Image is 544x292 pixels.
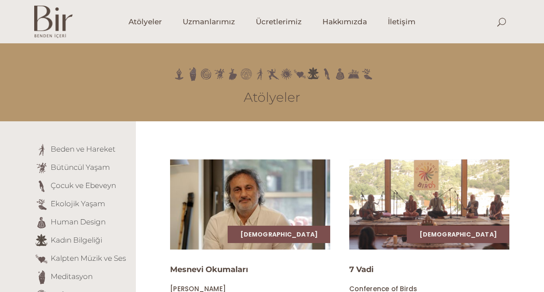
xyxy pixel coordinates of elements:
[322,17,367,27] span: Hakkımızda
[51,163,110,172] a: Bütüncül Yaşam
[183,17,235,27] span: Uzmanlarımız
[170,265,248,274] a: Mesnevi Okumaları
[240,230,318,239] a: [DEMOGRAPHIC_DATA]
[419,230,497,239] a: [DEMOGRAPHIC_DATA]
[51,236,102,244] a: Kadın Bilgeliği
[51,217,106,226] a: Human Design
[51,199,105,208] a: Ekolojik Yaşam
[256,17,302,27] span: Ücretlerimiz
[129,17,162,27] span: Atölyeler
[51,254,126,263] a: Kalpten Müzik ve Ses
[349,265,373,274] a: 7 Vadi
[51,145,116,153] a: Beden ve Hareket
[51,272,93,281] a: Meditasyon
[51,181,116,190] a: Çocuk ve Ebeveyn
[388,17,415,27] span: İletişim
